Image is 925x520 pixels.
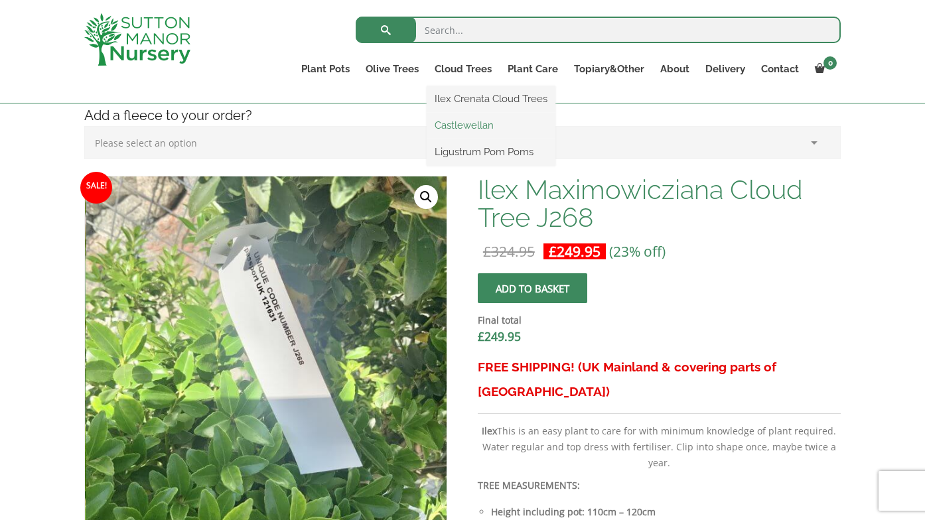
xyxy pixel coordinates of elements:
[483,242,491,261] span: £
[549,242,601,261] bdi: 249.95
[74,105,851,126] h4: Add a fleece to your order?
[80,172,112,204] span: Sale!
[293,60,358,78] a: Plant Pots
[478,273,587,303] button: Add to basket
[566,60,652,78] a: Topiary&Other
[807,60,841,78] a: 0
[478,355,841,404] h3: FREE SHIPPING! (UK Mainland & covering parts of [GEOGRAPHIC_DATA])
[652,60,697,78] a: About
[478,479,580,491] strong: TREE MEASUREMENTS:
[478,328,484,344] span: £
[414,185,438,209] a: View full-screen image gallery
[478,328,521,344] bdi: 249.95
[478,176,841,231] h1: Ilex Maximowicziana Cloud Tree J268
[549,242,557,261] span: £
[482,424,497,437] b: Ilex
[427,142,555,162] a: Ligustrum Pom Poms
[823,56,837,70] span: 0
[491,505,656,518] strong: Height including pot: 110cm – 120cm
[356,17,841,43] input: Search...
[427,115,555,135] a: Castlewellan
[500,60,566,78] a: Plant Care
[478,423,841,471] p: This is an easy plant to care for with minimum knowledge of plant required. Water regular and top...
[427,89,555,109] a: Ilex Crenata Cloud Trees
[84,13,190,66] img: logo
[483,242,535,261] bdi: 324.95
[358,60,427,78] a: Olive Trees
[478,312,841,328] dt: Final total
[753,60,807,78] a: Contact
[609,242,666,261] span: (23% off)
[427,60,500,78] a: Cloud Trees
[697,60,753,78] a: Delivery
